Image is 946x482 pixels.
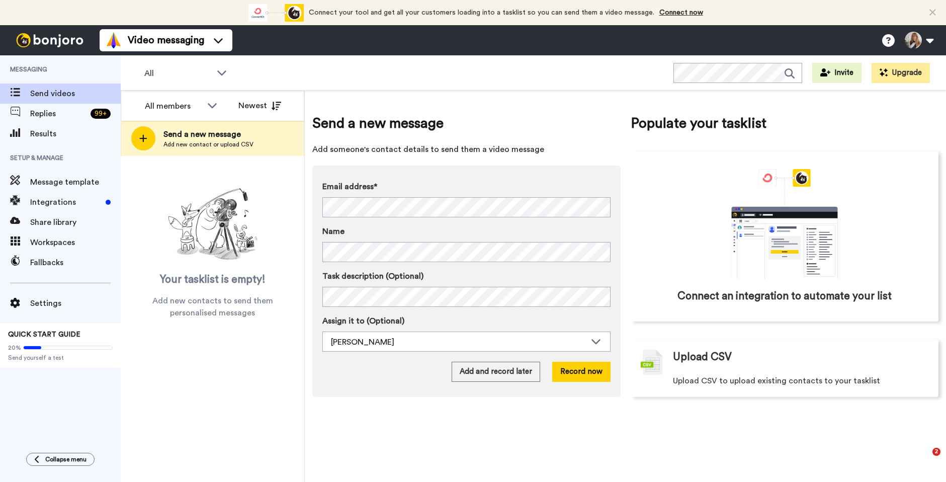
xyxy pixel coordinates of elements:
[552,362,611,382] button: Record now
[162,184,263,265] img: ready-set-action.png
[8,331,80,338] span: QUICK START GUIDE
[136,295,289,319] span: Add new contacts to send them personalised messages
[231,96,289,116] button: Newest
[30,236,121,249] span: Workspaces
[30,128,121,140] span: Results
[312,143,621,155] span: Add someone's contact details to send them a video message
[30,196,102,208] span: Integrations
[145,100,202,112] div: All members
[872,63,930,83] button: Upgrade
[30,88,121,100] span: Send videos
[631,113,939,133] span: Populate your tasklist
[309,9,654,16] span: Connect your tool and get all your customers loading into a tasklist so you can send them a video...
[673,375,880,387] span: Upload CSV to upload existing contacts to your tasklist
[12,33,88,47] img: bj-logo-header-white.svg
[322,315,611,327] label: Assign it to (Optional)
[677,289,892,304] span: Connect an integration to automate your list
[30,297,121,309] span: Settings
[163,140,253,148] span: Add new contact or upload CSV
[8,344,21,352] span: 20%
[106,32,122,48] img: vm-color.svg
[144,67,212,79] span: All
[248,4,304,22] div: animation
[128,33,204,47] span: Video messaging
[160,272,266,287] span: Your tasklist is empty!
[163,128,253,140] span: Send a new message
[312,113,621,133] span: Send a new message
[912,448,936,472] iframe: Intercom live chat
[709,169,860,279] div: animation
[322,181,611,193] label: Email address*
[812,63,862,83] button: Invite
[8,354,113,362] span: Send yourself a test
[30,257,121,269] span: Fallbacks
[26,453,95,466] button: Collapse menu
[30,216,121,228] span: Share library
[322,270,611,282] label: Task description (Optional)
[30,176,121,188] span: Message template
[641,350,663,375] img: csv-grey.png
[30,108,87,120] span: Replies
[673,350,732,365] span: Upload CSV
[932,448,940,456] span: 2
[331,336,586,348] div: [PERSON_NAME]
[45,455,87,463] span: Collapse menu
[91,109,111,119] div: 99 +
[659,9,703,16] a: Connect now
[322,225,345,237] span: Name
[452,362,540,382] button: Add and record later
